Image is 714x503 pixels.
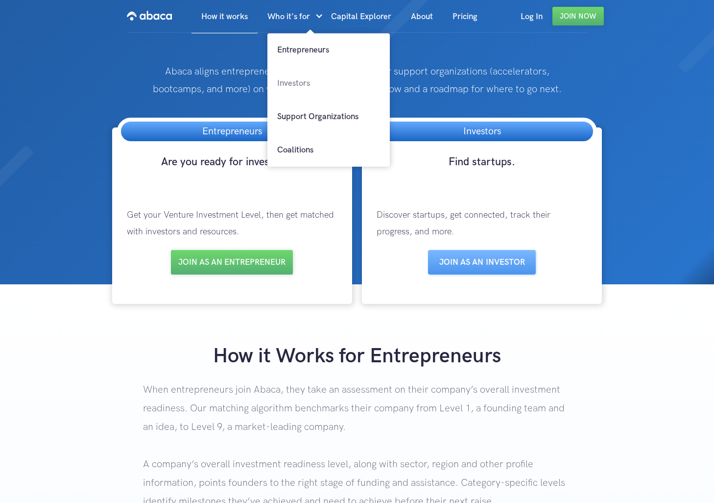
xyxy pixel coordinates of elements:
[267,100,390,133] a: Support Organizations
[213,344,501,369] strong: How it Works for Entrepreneurs
[192,122,272,141] h3: Entrepreneurs
[117,155,347,187] h3: Are you ready for investment?
[267,33,390,67] a: Entrepreneurs
[117,197,347,250] p: Get your Venture Investment Level, then get matched with investors and resources.
[267,133,390,167] a: Coalitions
[127,8,172,24] img: Abaca logo
[367,155,597,187] h3: Find startups.
[552,7,604,25] a: Join Now
[143,63,571,98] p: Abaca aligns entrepreneurs with investors and other support organizations (accelerators, bootcamp...
[453,122,511,141] h3: Investors
[267,67,390,100] a: Investors
[428,250,536,275] a: Join as aN INVESTOR
[171,250,293,275] a: Join as an entrepreneur
[267,33,390,167] nav: Who it's for
[367,197,597,250] p: Discover startups, get connected, track their progress, and more.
